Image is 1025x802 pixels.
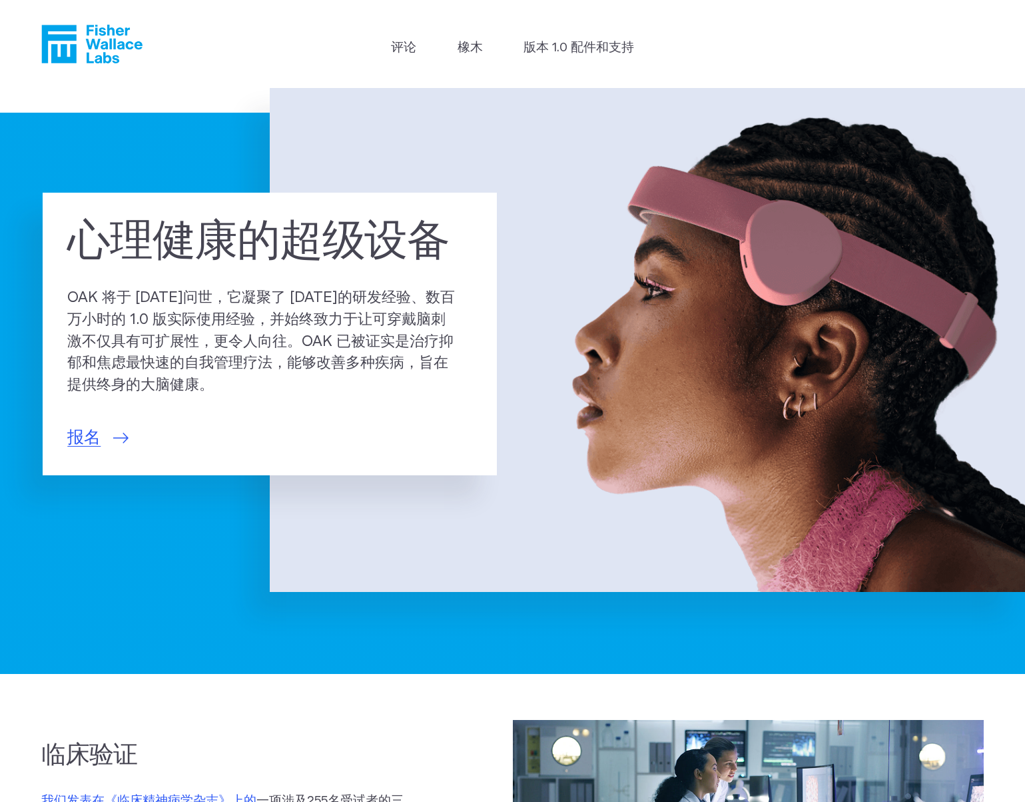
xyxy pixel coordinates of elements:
a: 费舍尔·华莱士 [41,25,143,63]
font: 版本 1.0 配件和支持 [523,41,634,54]
font: 评论 [391,41,416,54]
font: 报名 [67,429,101,446]
a: 版本 1.0 配件和支持 [523,39,634,57]
a: 评论 [391,39,416,57]
a: 报名 [67,425,129,451]
font: 临床验证 [41,743,138,767]
font: OAK 将于 [DATE]问世，它凝聚了 [DATE]的研发经验、数百万小时的 1.0 版实际使用经验，并始终致力于让可穿戴脑刺激不仅具有可扩展性，更令人向往。OAK 已被证实是治疗抑郁和焦虑最... [67,291,455,391]
font: 心理健康的超级设备 [67,220,449,263]
a: 橡木 [458,39,483,57]
font: 橡木 [458,41,483,54]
